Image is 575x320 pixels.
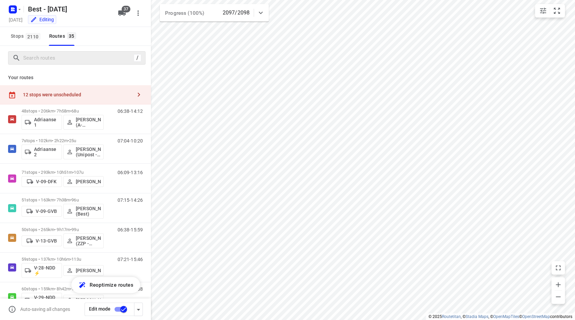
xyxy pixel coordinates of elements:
span: 37 [122,6,130,12]
a: Routetitan [442,314,461,319]
span: 100u [71,286,81,291]
input: Search routes [23,53,134,63]
p: [PERSON_NAME] [76,179,101,184]
p: [PERSON_NAME] (Best) [76,206,101,217]
button: [PERSON_NAME] [63,295,104,306]
p: 07:15-14:26 [118,197,143,203]
button: V-29-NDD ⚡ [22,293,62,308]
p: 06:38-15:59 [118,227,143,232]
span: Reoptimize routes [90,281,133,289]
button: V-28-NDD ⚡ [22,263,62,278]
p: 51 stops • 163km • 7h38m [22,197,104,202]
span: 68u [71,108,78,114]
div: Routes [49,32,78,40]
button: More [131,6,145,20]
span: Progress (100%) [165,10,204,16]
div: Progress (100%)2097/2098 [160,4,269,22]
button: Adriaanse 2 [22,145,62,159]
div: small contained button group [535,4,565,18]
button: V-09-DFK [22,176,62,187]
span: 107u [74,170,84,175]
span: 25u [69,138,76,143]
span: • [70,257,71,262]
div: Driver app settings [134,305,142,313]
a: OpenMapTiles [493,314,519,319]
li: © 2025 , © , © © contributors [428,314,572,319]
h5: Rename [25,4,113,14]
p: Your routes [8,74,143,81]
p: V-09-GVB [36,209,57,214]
button: [PERSON_NAME] (ZZP - Best) [63,233,104,248]
p: 71 stops • 293km • 10h51m [22,170,104,175]
p: 07:21-15:46 [118,257,143,262]
p: 2097/2098 [223,9,250,17]
a: OpenStreetMap [522,314,550,319]
p: [PERSON_NAME] [76,268,101,273]
p: [PERSON_NAME] (ZZP - Best) [76,235,101,246]
button: [PERSON_NAME] (Unipost - Best - ZZP) [63,145,104,159]
span: 96u [71,197,78,202]
button: [PERSON_NAME] (Best) [63,204,104,219]
p: [PERSON_NAME] [76,297,101,303]
p: V-09-DFK [36,179,57,184]
button: Reoptimize routes [71,277,140,293]
p: 07:04-10:20 [118,138,143,143]
button: Fit zoom [550,4,564,18]
a: Stadia Maps [466,314,488,319]
button: Map settings [536,4,550,18]
div: 12 stops were unscheduled [23,92,132,97]
p: Auto-saving all changes [20,307,70,312]
p: 7 stops • 102km • 2h22m [22,138,104,143]
span: 113u [71,257,81,262]
span: • [70,286,71,291]
button: [PERSON_NAME] [63,265,104,276]
span: • [68,138,69,143]
p: 59 stops • 137km • 10h6m [22,257,104,262]
p: V-28-NDD ⚡ [34,265,59,276]
span: Edit mode [89,306,110,312]
p: Adriaanse 2 [34,147,59,157]
button: 37 [115,6,129,20]
span: Stops [11,32,42,40]
button: [PERSON_NAME] [63,176,104,187]
div: You are currently in edit mode. [30,16,54,23]
span: • [72,170,74,175]
span: • [70,108,71,114]
button: Adriaanse 1 [22,115,62,130]
p: 06:09-13:16 [118,170,143,175]
span: 35 [67,32,76,39]
p: 06:38-14:12 [118,108,143,114]
p: V-13-GVB [36,238,57,244]
p: 60 stops • 159km • 8h42m [22,286,104,291]
p: 50 stops • 265km • 9h17m [22,227,104,232]
h5: Project date [6,16,25,24]
span: 2110 [26,33,40,40]
p: 48 stops • 206km • 7h58m [22,108,104,114]
span: • [70,227,71,232]
p: V-29-NDD ⚡ [34,295,59,306]
button: V-09-GVB [22,206,62,217]
p: Adriaanse 1 [34,117,59,128]
button: [PERSON_NAME] (A-flexibleservice - Best - ZZP) [63,115,104,130]
p: [PERSON_NAME] (Unipost - Best - ZZP) [76,147,101,157]
div: / [134,54,141,62]
p: [PERSON_NAME] (A-flexibleservice - Best - ZZP) [76,117,101,128]
span: 99u [71,227,78,232]
button: V-13-GVB [22,235,62,246]
span: • [70,197,71,202]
